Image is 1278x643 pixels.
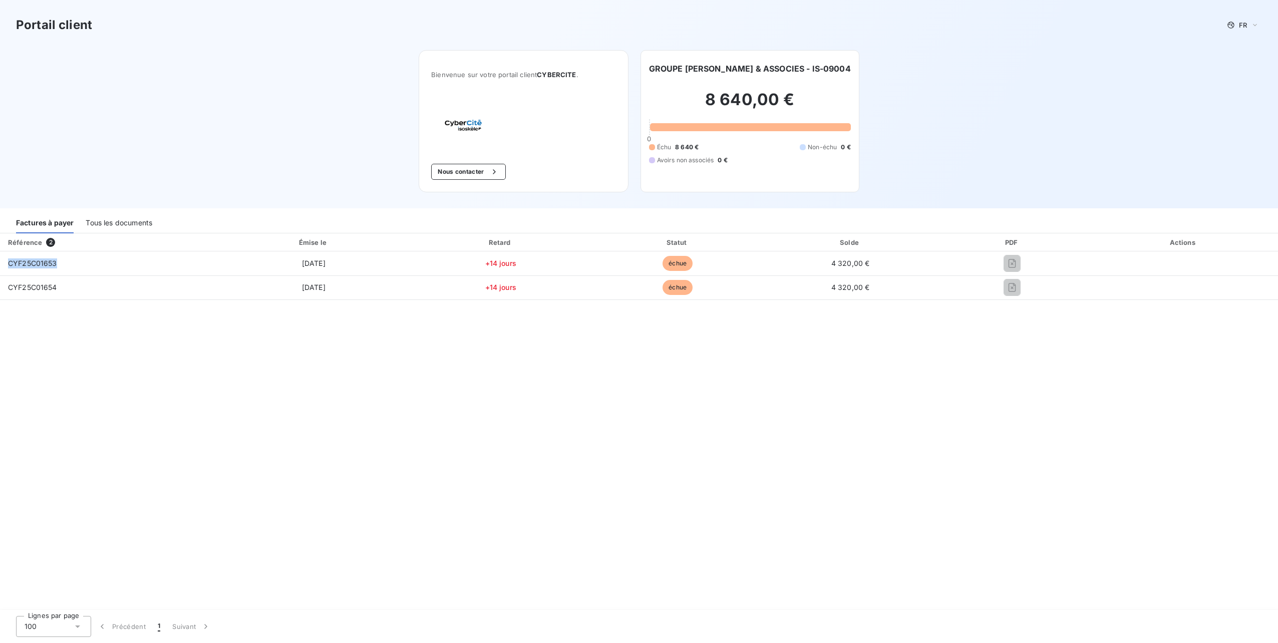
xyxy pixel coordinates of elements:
div: Tous les documents [86,212,152,233]
button: 1 [152,616,166,637]
span: Avoirs non associés [657,156,714,165]
h2: 8 640,00 € [649,90,851,120]
span: 0 € [841,143,850,152]
span: échue [663,280,693,295]
span: +14 jours [485,259,516,267]
span: 4 320,00 € [831,283,870,291]
span: FR [1239,21,1247,29]
span: CYF25C01654 [8,283,57,291]
div: Solde [767,237,933,247]
h6: GROUPE [PERSON_NAME] & ASSOCIES - IS-09004 [649,63,851,75]
button: Précédent [91,616,152,637]
span: 8 640 € [675,143,699,152]
span: CYF25C01653 [8,259,57,267]
div: Émise le [218,237,409,247]
span: Non-échu [808,143,837,152]
span: CYBERCITE [537,71,576,79]
span: 2 [46,238,55,247]
div: Actions [1091,237,1276,247]
h3: Portail client [16,16,92,34]
span: Bienvenue sur votre portail client . [431,71,615,79]
span: échue [663,256,693,271]
span: 1 [158,621,160,631]
button: Suivant [166,616,217,637]
span: 100 [25,621,37,631]
img: Company logo [431,103,495,148]
span: Échu [657,143,672,152]
div: Référence [8,238,42,246]
span: 4 320,00 € [831,259,870,267]
div: Factures à payer [16,212,74,233]
button: Nous contacter [431,164,505,180]
div: PDF [937,237,1087,247]
span: 0 [647,135,651,143]
div: Statut [592,237,763,247]
span: [DATE] [302,283,326,291]
div: Retard [413,237,588,247]
span: +14 jours [485,283,516,291]
span: [DATE] [302,259,326,267]
span: 0 € [718,156,727,165]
